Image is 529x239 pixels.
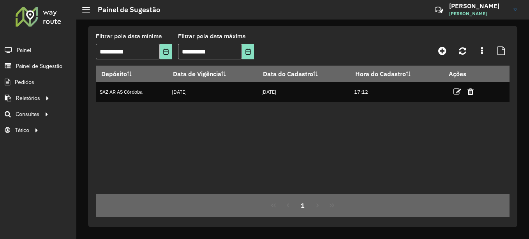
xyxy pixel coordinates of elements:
a: Contato Rápido [430,2,447,18]
button: Elija la fecha [242,44,254,59]
h2: Painel de Sugestão [90,5,160,14]
span: Relatórios [16,94,40,102]
span: Painel de Sugestão [16,62,62,70]
a: Excluir [467,86,474,97]
td: [DATE] [168,82,257,102]
button: 1 [295,198,310,213]
a: Editar [453,86,461,97]
span: Pedidos [15,78,34,86]
td: [DATE] [257,82,350,102]
font: Depósito [101,70,127,78]
span: Painel [17,46,31,54]
span: [PERSON_NAME] [449,10,508,17]
font: Filtrar pela data mínima [96,33,162,39]
font: Data de Vigência [173,70,221,78]
font: Filtrar pela data máxima [178,33,246,39]
font: Hora do Cadastro [355,70,406,78]
font: Data do Cadastro [263,70,313,78]
h3: [PERSON_NAME] [449,2,508,10]
span: Consultas [16,110,39,118]
button: Elija la fecha [160,44,172,59]
span: Tático [15,126,29,134]
td: SAZ AR AS Córdoba [96,82,168,102]
th: Ações [443,66,490,82]
td: 17:12 [350,82,443,102]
